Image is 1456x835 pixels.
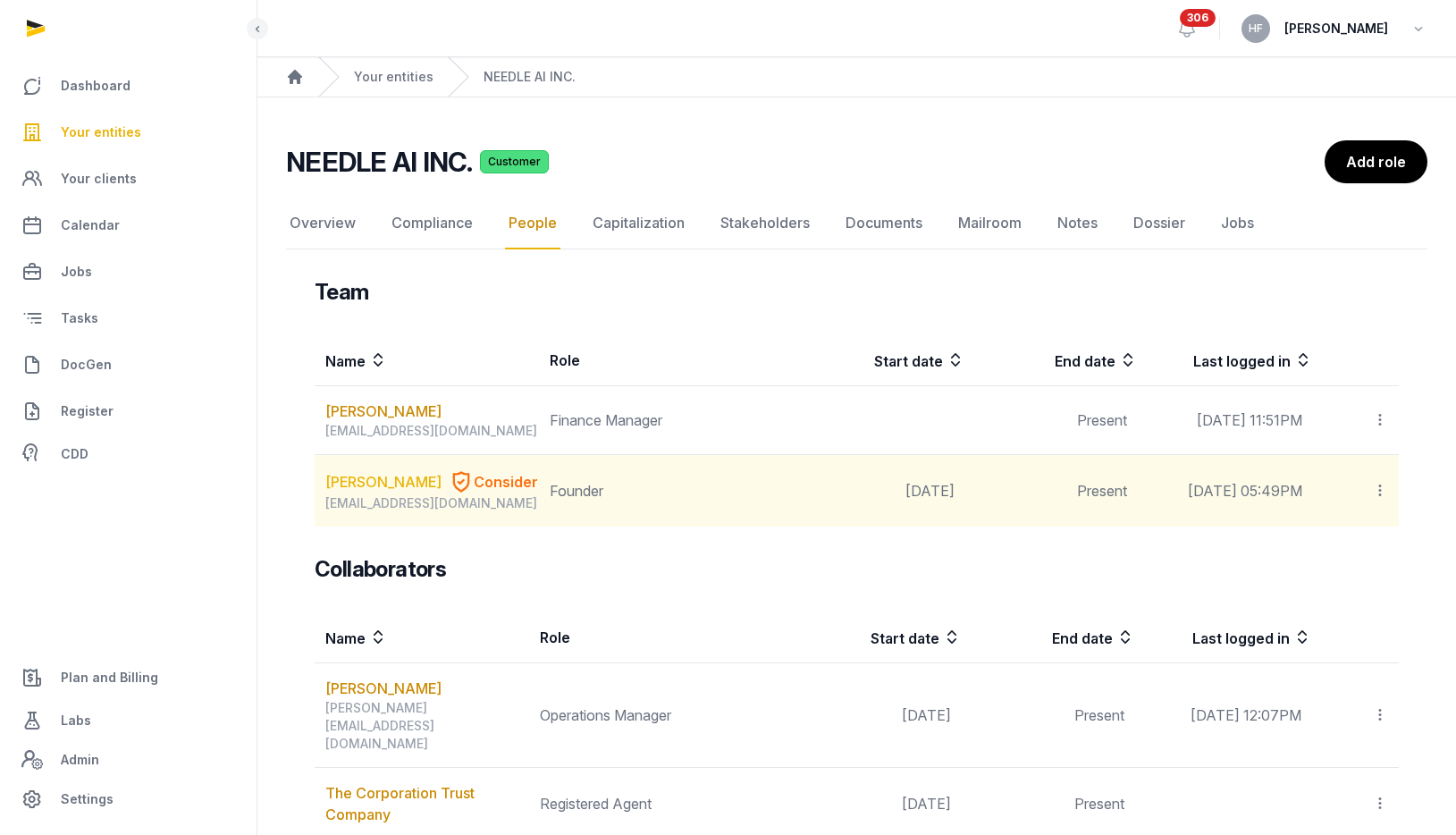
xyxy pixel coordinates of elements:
a: Labs [14,699,242,742]
a: Your entities [14,111,242,154]
h3: Team [315,278,369,307]
span: Your entities [61,122,141,143]
span: [DATE] 05:49PM [1188,482,1302,500]
a: Jobs [1217,198,1258,249]
span: Customer [480,150,549,173]
a: Add role [1325,140,1427,183]
a: [PERSON_NAME] [325,678,442,699]
span: [DATE] 11:51PM [1197,411,1302,429]
span: Consider [474,471,538,493]
a: DocGen [14,343,242,386]
a: [PERSON_NAME] [325,401,442,422]
a: Stakeholders [717,198,813,249]
a: Calendar [14,204,242,247]
span: HF [1249,23,1263,34]
span: Present [1074,706,1124,724]
a: Settings [14,778,242,821]
td: [DATE] [787,663,962,768]
a: The Corporation Trust Company [325,784,475,823]
a: Your entities [354,68,433,86]
th: Start date [792,335,965,386]
span: Your clients [61,168,137,190]
span: Labs [61,710,91,731]
a: Admin [14,742,242,778]
th: Role [529,612,787,663]
span: [PERSON_NAME] [1284,18,1388,39]
span: DocGen [61,354,112,375]
th: End date [962,612,1136,663]
span: Jobs [61,261,92,283]
span: Settings [61,789,114,810]
a: NEEDLE AI INC. [484,68,576,86]
th: Name [315,335,539,386]
a: Compliance [388,198,476,249]
span: Calendar [61,215,120,236]
span: Tasks [61,308,98,329]
a: Plan and Billing [14,656,242,699]
span: Admin [61,749,99,771]
a: Capitalization [589,198,688,249]
span: Register [61,401,114,422]
span: CDD [61,443,88,465]
a: Documents [842,198,926,249]
nav: Breadcrumb [257,57,1456,97]
nav: Tabs [286,198,1427,249]
a: Mailroom [955,198,1025,249]
a: CDD [14,436,242,472]
button: HF [1241,14,1270,43]
span: Dashboard [61,75,130,97]
th: Start date [787,612,962,663]
a: Tasks [14,297,242,340]
td: Operations Manager [529,663,787,768]
td: Finance Manager [539,386,792,455]
a: Jobs [14,250,242,293]
a: [PERSON_NAME] [325,471,442,493]
a: Register [14,390,242,433]
th: Last logged in [1138,335,1314,386]
h2: NEEDLE AI INC. [286,146,473,178]
th: Last logged in [1135,612,1312,663]
span: Present [1077,411,1127,429]
h3: Collaborators [315,555,446,584]
td: [DATE] [792,455,965,527]
a: Notes [1054,198,1101,249]
a: Overview [286,198,359,249]
span: 306 [1180,9,1216,27]
a: Your clients [14,157,242,200]
span: Present [1074,795,1124,813]
div: [EMAIL_ADDRESS][DOMAIN_NAME] [325,422,538,440]
td: Founder [539,455,792,527]
span: Plan and Billing [61,667,158,688]
a: People [505,198,560,249]
span: Present [1077,482,1127,500]
th: End date [965,335,1138,386]
a: Dossier [1130,198,1189,249]
div: [PERSON_NAME][EMAIL_ADDRESS][DOMAIN_NAME] [325,699,528,753]
a: Dashboard [14,64,242,107]
th: Role [539,335,792,386]
span: [DATE] 12:07PM [1191,706,1301,724]
th: Name [315,612,529,663]
div: [EMAIL_ADDRESS][DOMAIN_NAME] [325,494,538,512]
